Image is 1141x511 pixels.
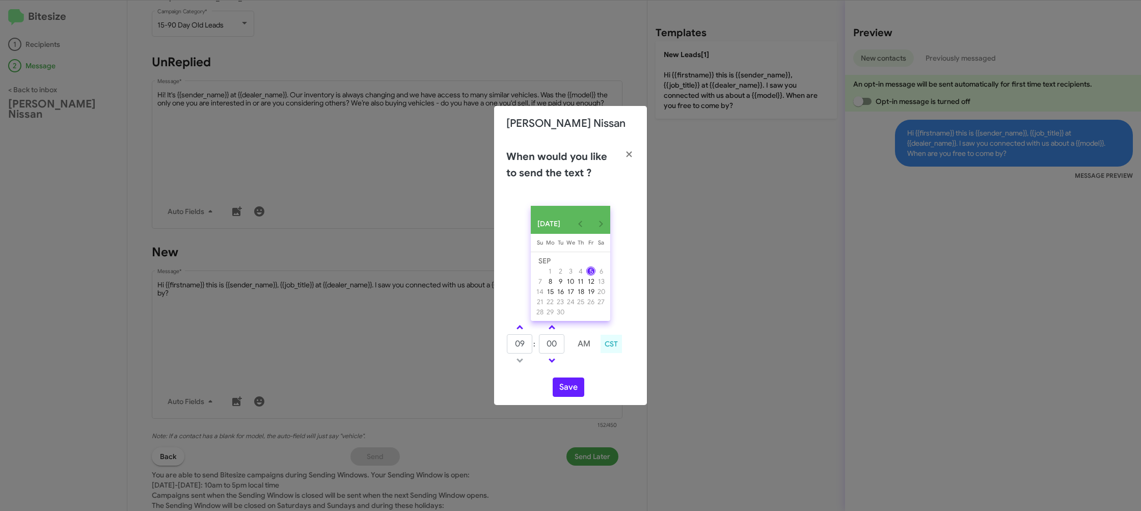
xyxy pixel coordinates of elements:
div: 1 [546,266,555,276]
div: 4 [576,266,585,276]
div: 9 [556,277,565,286]
div: 29 [546,307,555,316]
div: 30 [556,307,565,316]
button: September 21, 2025 [535,297,545,307]
input: HH [507,334,532,354]
div: 5 [586,266,595,276]
div: 19 [586,287,595,296]
button: September 25, 2025 [576,297,586,307]
button: September 30, 2025 [555,307,565,317]
button: Previous month [570,213,590,234]
span: Su [537,239,543,246]
button: September 12, 2025 [586,276,596,286]
span: [DATE] [537,214,560,233]
div: 20 [596,287,606,296]
div: 25 [576,297,585,306]
button: September 15, 2025 [545,286,555,297]
span: Mo [546,239,555,246]
span: We [566,239,575,246]
div: 13 [596,277,606,286]
button: September 14, 2025 [535,286,545,297]
button: September 18, 2025 [576,286,586,297]
button: September 19, 2025 [586,286,596,297]
div: 27 [596,297,606,306]
td: : [533,334,538,354]
button: September 10, 2025 [565,276,576,286]
button: September 23, 2025 [555,297,565,307]
span: Sa [598,239,604,246]
input: MM [539,334,564,354]
div: 18 [576,287,585,296]
button: September 1, 2025 [545,266,555,276]
button: Choose month and year [530,213,570,234]
button: Save [553,378,584,397]
div: 22 [546,297,555,306]
button: September 4, 2025 [576,266,586,276]
div: 26 [586,297,595,306]
button: September 6, 2025 [596,266,606,276]
button: September 28, 2025 [535,307,545,317]
div: 12 [586,277,595,286]
div: 24 [566,297,575,306]
div: 21 [535,297,545,306]
button: September 8, 2025 [545,276,555,286]
button: AM [571,334,597,354]
span: Th [578,239,584,246]
button: September 16, 2025 [555,286,565,297]
h2: When would you like to send the text ? [506,149,615,181]
button: September 3, 2025 [565,266,576,276]
div: 3 [566,266,575,276]
div: 11 [576,277,585,286]
button: Next month [590,213,611,234]
button: September 7, 2025 [535,276,545,286]
div: 14 [535,287,545,296]
button: September 27, 2025 [596,297,606,307]
button: September 17, 2025 [565,286,576,297]
div: 23 [556,297,565,306]
button: September 9, 2025 [555,276,565,286]
button: September 2, 2025 [555,266,565,276]
button: September 22, 2025 [545,297,555,307]
button: September 11, 2025 [576,276,586,286]
div: 7 [535,277,545,286]
div: 16 [556,287,565,296]
button: September 13, 2025 [596,276,606,286]
td: SEP [535,256,606,266]
div: CST [601,335,622,353]
div: 8 [546,277,555,286]
div: 10 [566,277,575,286]
span: Fr [588,239,593,246]
button: September 29, 2025 [545,307,555,317]
button: September 24, 2025 [565,297,576,307]
div: 28 [535,307,545,316]
div: 6 [596,266,606,276]
div: 17 [566,287,575,296]
div: 2 [556,266,565,276]
button: September 26, 2025 [586,297,596,307]
button: September 5, 2025 [586,266,596,276]
div: 15 [546,287,555,296]
button: September 20, 2025 [596,286,606,297]
span: Tu [558,239,563,246]
div: [PERSON_NAME] Nissan [494,106,647,141]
